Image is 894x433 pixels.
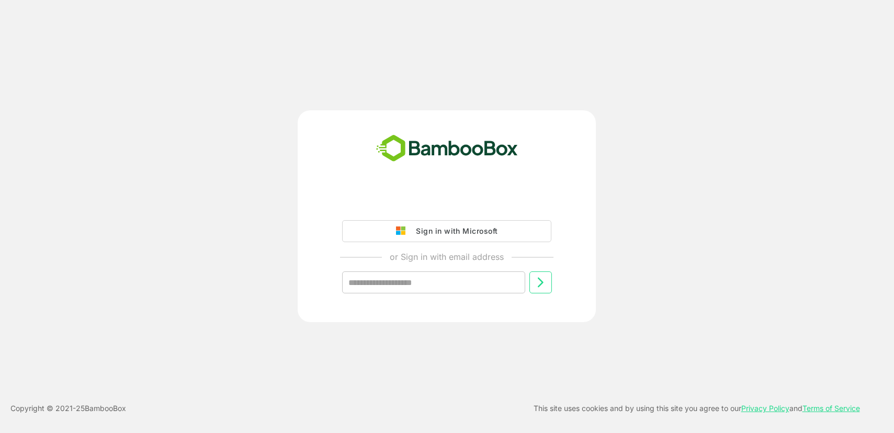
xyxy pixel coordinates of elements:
[534,402,860,415] p: This site uses cookies and by using this site you agree to our and
[390,250,504,263] p: or Sign in with email address
[741,404,789,413] a: Privacy Policy
[10,402,126,415] p: Copyright © 2021- 25 BambooBox
[411,224,497,238] div: Sign in with Microsoft
[342,220,551,242] button: Sign in with Microsoft
[370,131,524,166] img: bamboobox
[802,404,860,413] a: Terms of Service
[396,226,411,236] img: google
